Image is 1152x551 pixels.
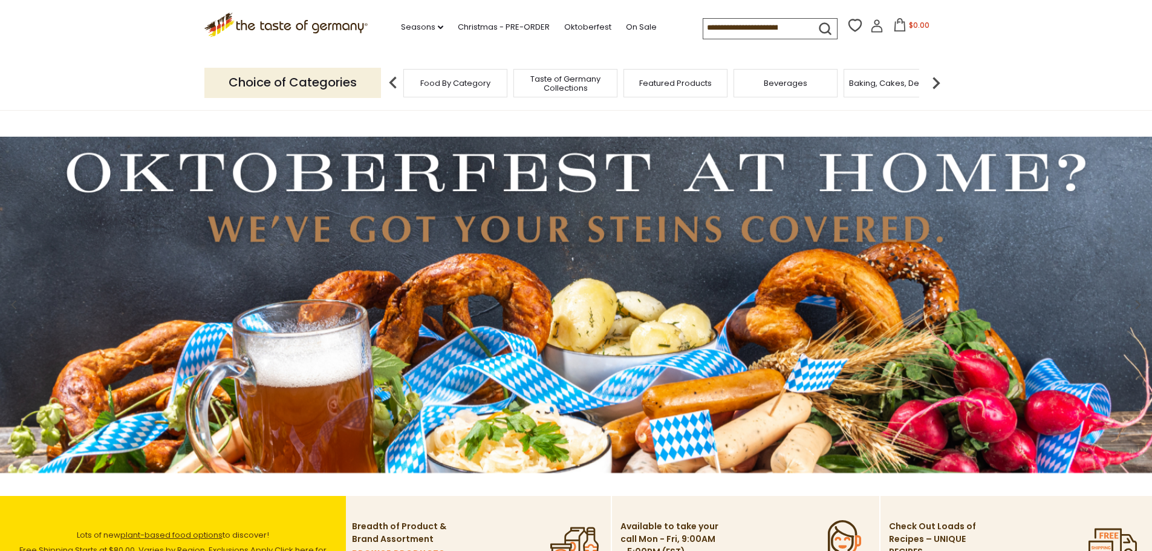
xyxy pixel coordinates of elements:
[517,74,614,93] a: Taste of Germany Collections
[909,20,929,30] span: $0.00
[849,79,943,88] a: Baking, Cakes, Desserts
[381,71,405,95] img: previous arrow
[639,79,712,88] a: Featured Products
[924,71,948,95] img: next arrow
[886,18,937,36] button: $0.00
[764,79,807,88] a: Beverages
[352,520,452,546] p: Breadth of Product & Brand Assortment
[120,529,223,541] a: plant-based food options
[204,68,381,97] p: Choice of Categories
[401,21,443,34] a: Seasons
[564,21,611,34] a: Oktoberfest
[420,79,490,88] a: Food By Category
[626,21,657,34] a: On Sale
[458,21,550,34] a: Christmas - PRE-ORDER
